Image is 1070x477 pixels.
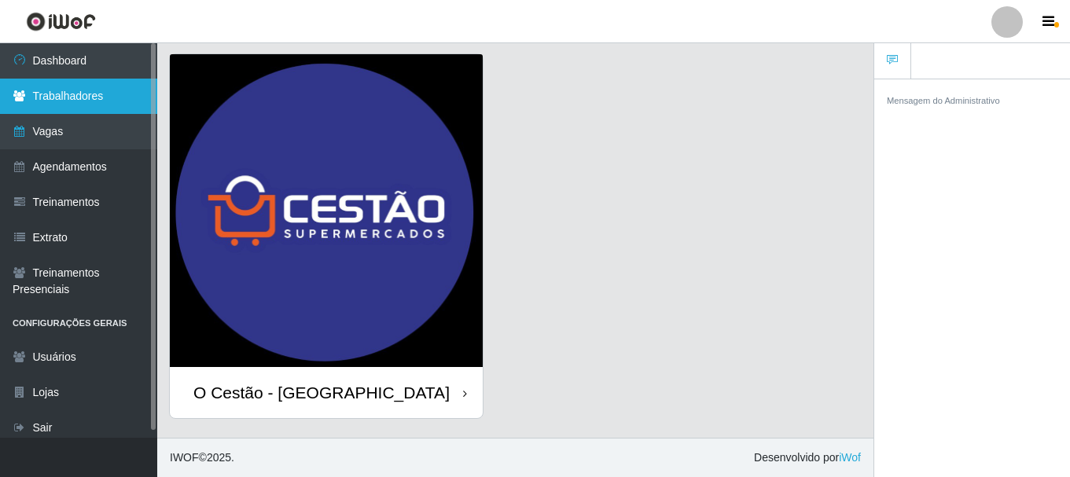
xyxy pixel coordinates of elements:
[193,383,450,402] div: O Cestão - [GEOGRAPHIC_DATA]
[170,451,199,464] span: IWOF
[839,451,861,464] a: iWof
[170,54,483,367] img: cardImg
[170,54,483,418] a: O Cestão - [GEOGRAPHIC_DATA]
[26,12,96,31] img: CoreUI Logo
[887,96,1000,105] small: Mensagem do Administrativo
[170,449,234,466] span: © 2025 .
[754,449,861,466] span: Desenvolvido por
